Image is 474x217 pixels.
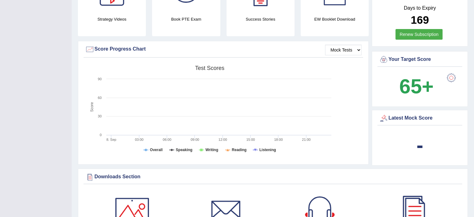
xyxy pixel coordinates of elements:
h4: EW Booklet Download [301,16,369,22]
text: 60 [98,96,102,100]
tspan: Reading [232,148,247,152]
tspan: Writing [205,148,218,152]
h4: Days to Expiry [379,5,461,11]
div: Score Progress Chart [85,45,361,54]
text: 03:00 [135,138,144,141]
b: 65+ [399,75,433,98]
h4: Strategy Videos [78,16,146,22]
tspan: Overall [150,148,163,152]
h4: Success Stories [227,16,294,22]
b: - [416,134,423,156]
h4: Book PTE Exam [152,16,220,22]
text: 90 [98,77,102,81]
text: 12:00 [218,138,227,141]
text: 30 [98,114,102,118]
text: 0 [100,133,102,137]
div: Downloads Section [85,172,461,182]
tspan: Score [90,102,94,112]
div: Latest Mock Score [379,114,461,123]
tspan: Listening [259,148,276,152]
div: Your Target Score [379,55,461,64]
text: 09:00 [191,138,199,141]
a: Renew Subscription [395,29,443,40]
b: 169 [411,14,429,26]
text: 15:00 [246,138,255,141]
tspan: Speaking [176,148,192,152]
tspan: 8. Sep [106,138,116,141]
tspan: Test scores [195,65,224,71]
text: 21:00 [302,138,311,141]
text: 06:00 [163,138,171,141]
text: 18:00 [274,138,283,141]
